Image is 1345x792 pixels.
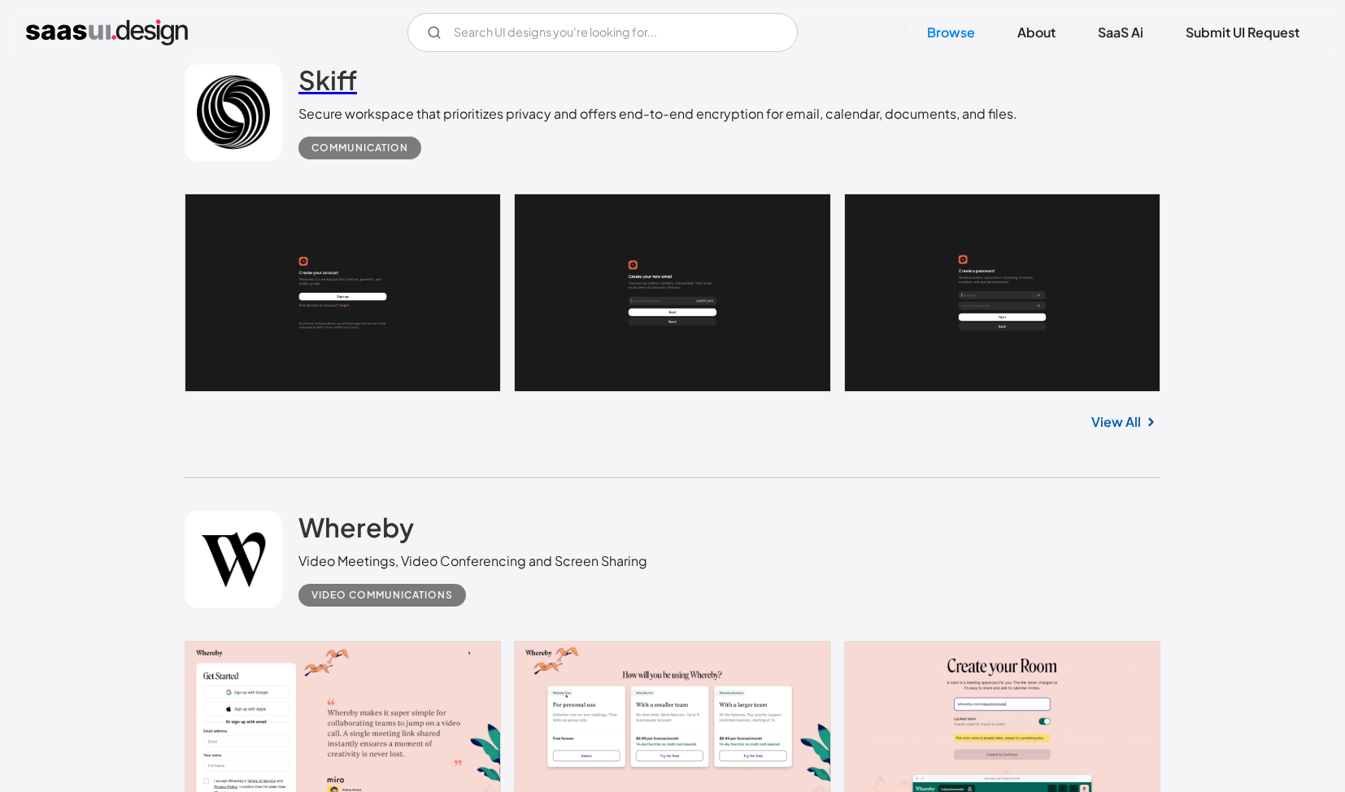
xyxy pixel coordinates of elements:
[1166,15,1319,50] a: Submit UI Request
[298,511,414,551] a: Whereby
[311,585,453,605] div: Video Communications
[998,15,1075,50] a: About
[298,104,1017,124] div: Secure workspace that prioritizes privacy and offers end-to-end encryption for email, calendar, d...
[407,13,798,52] input: Search UI designs you're looking for...
[311,138,408,158] div: Communication
[1091,412,1141,432] a: View All
[298,63,357,104] a: Skiff
[407,13,798,52] form: Email Form
[298,551,647,571] div: Video Meetings, Video Conferencing and Screen Sharing
[298,63,357,96] h2: Skiff
[298,511,414,543] h2: Whereby
[26,20,188,46] a: home
[1078,15,1163,50] a: SaaS Ai
[908,15,995,50] a: Browse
